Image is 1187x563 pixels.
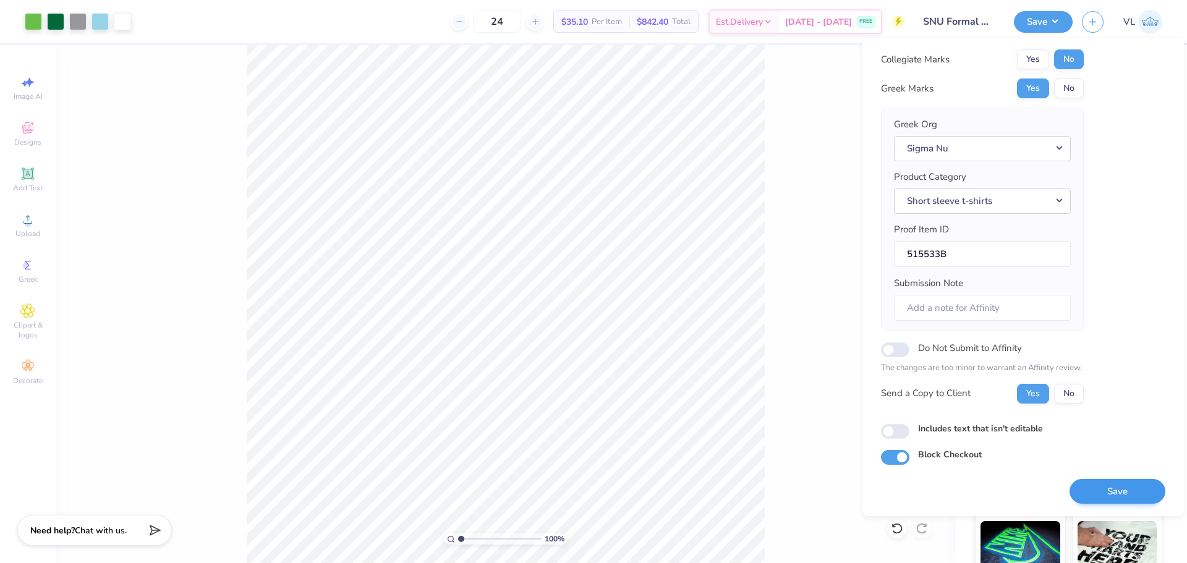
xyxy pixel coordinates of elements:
span: Total [672,15,691,28]
span: VL [1123,15,1135,29]
span: Decorate [13,376,43,386]
span: $842.40 [637,15,668,28]
button: Save [1070,479,1165,504]
div: Send a Copy to Client [881,386,971,400]
div: Greek Marks [881,82,934,96]
strong: Need help? [30,525,75,536]
p: The changes are too minor to warrant an Affinity review. [881,362,1084,375]
button: No [1054,384,1084,404]
button: Save [1014,11,1073,33]
button: Yes [1017,49,1049,69]
label: Includes text that isn't editable [918,422,1043,435]
span: Chat with us. [75,525,127,536]
span: Add Text [13,183,43,193]
button: Short sleeve t-shirts [894,188,1071,214]
span: Image AI [14,91,43,101]
button: Yes [1017,78,1049,98]
span: $35.10 [561,15,588,28]
span: FREE [859,17,872,26]
div: Collegiate Marks [881,53,950,67]
a: VL [1123,10,1162,34]
input: – – [473,11,521,33]
span: Clipart & logos [6,320,49,340]
label: Greek Org [894,117,937,132]
button: Sigma Nu [894,136,1071,161]
input: Untitled Design [914,9,1005,34]
span: Designs [14,137,41,147]
img: Vincent Lloyd Laurel [1138,10,1162,34]
span: [DATE] - [DATE] [785,15,852,28]
span: Per Item [592,15,622,28]
button: No [1054,78,1084,98]
label: Do Not Submit to Affinity [918,340,1022,356]
label: Submission Note [894,276,963,290]
span: 100 % [545,533,564,544]
label: Block Checkout [918,448,982,461]
label: Proof Item ID [894,222,949,237]
span: Est. Delivery [716,15,763,28]
button: No [1054,49,1084,69]
span: Greek [19,274,38,284]
button: Yes [1017,384,1049,404]
input: Add a note for Affinity [894,295,1071,321]
label: Product Category [894,170,966,184]
span: Upload [15,229,40,239]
